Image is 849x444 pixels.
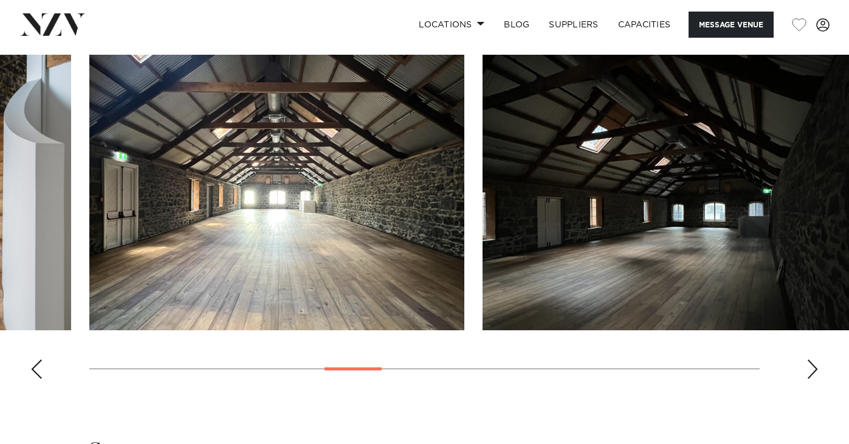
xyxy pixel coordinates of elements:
[608,12,681,38] a: Capacities
[89,55,464,330] swiper-slide: 8 / 20
[19,13,86,35] img: nzv-logo.png
[689,12,774,38] button: Message Venue
[494,12,539,38] a: BLOG
[539,12,608,38] a: SUPPLIERS
[409,12,494,38] a: Locations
